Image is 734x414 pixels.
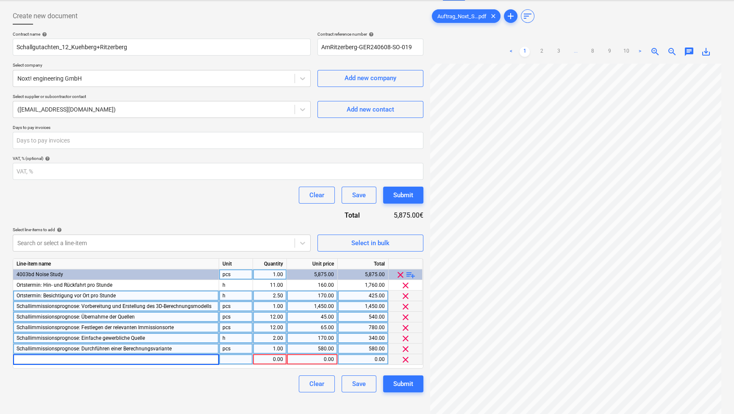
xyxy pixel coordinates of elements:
span: help [367,32,374,37]
span: zoom_out [667,47,677,57]
div: 1,760.00 [341,280,385,291]
button: Add new company [317,70,423,87]
div: Contract name [13,31,311,37]
a: Page 9 [604,47,614,57]
div: 540.00 [341,312,385,322]
span: help [43,156,50,161]
div: h [219,333,253,344]
div: 580.00 [290,344,334,354]
div: 5,875.00 [341,269,385,280]
span: add [506,11,516,21]
span: clear [400,323,411,333]
button: Submit [383,187,423,204]
span: 4003bd Noise Study [17,271,63,277]
span: Ortstermin: Hin- und Rückfahrt pro Stunde [17,282,112,288]
div: 1.00 [256,301,283,312]
span: zoom_in [650,47,660,57]
span: chat [684,47,694,57]
div: 65.00 [290,322,334,333]
span: clear [400,355,411,365]
div: Clear [309,190,324,201]
button: Submit [383,375,423,392]
div: Auftrag_Noxt_S...pdf [432,9,500,23]
span: Create new document [13,11,78,21]
span: clear [400,280,411,291]
div: Quantity [253,259,287,269]
div: Total [338,259,389,269]
span: Schallimmissionsprognose: Übernahme der Quellen [17,314,135,320]
div: Total [313,210,373,220]
div: 170.00 [290,333,334,344]
span: help [40,32,47,37]
span: Ortstermin: Besichtigung vor Ort pro Stunde [17,293,116,299]
div: h [219,280,253,291]
span: clear [400,302,411,312]
button: Clear [299,375,335,392]
div: 1.00 [256,344,283,354]
span: clear [400,344,411,354]
div: h [219,291,253,301]
div: 2.00 [256,333,283,344]
span: Schallimmissionsprognose: Einfache gewerbliche Quelle [17,335,145,341]
div: 2.50 [256,291,283,301]
p: Select supplier or subcontractor contact [13,94,311,101]
span: help [55,227,62,232]
div: pcs [219,322,253,333]
input: Document name [13,39,311,56]
div: VAT, % (optional) [13,156,423,161]
button: Add new contact [317,101,423,118]
span: Schallimmissionsprognose: Festlegen der relevanten Immissionsorte [17,324,174,330]
div: pcs [219,269,253,280]
span: playlist_add [406,270,416,280]
div: 45.00 [290,312,334,322]
div: Select in bulk [351,238,389,249]
span: ... [570,47,581,57]
a: Next page [635,47,645,57]
div: 5,875.00 [290,269,334,280]
input: Days to pay invoices [13,132,423,149]
div: 1,450.00 [290,301,334,312]
div: Line-item name [13,259,219,269]
p: Days to pay invoices [13,125,423,132]
span: clear [395,270,406,280]
div: Submit [393,378,413,389]
div: 425.00 [341,291,385,301]
button: Save [342,187,376,204]
a: Page 10 [621,47,631,57]
div: pcs [219,344,253,354]
div: pcs [219,312,253,322]
span: save_alt [701,47,711,57]
div: Save [352,378,366,389]
div: Unit [219,259,253,269]
div: 160.00 [290,280,334,291]
a: Page 2 [537,47,547,57]
div: pcs [219,301,253,312]
div: Unit price [287,259,338,269]
div: Save [352,190,366,201]
span: clear [400,333,411,344]
div: Submit [393,190,413,201]
div: Select line-items to add [13,227,311,232]
div: 580.00 [341,344,385,354]
div: 780.00 [341,322,385,333]
div: 5,875.00€ [373,210,423,220]
div: 170.00 [290,291,334,301]
p: Select company [13,62,311,70]
div: 0.00 [256,354,283,365]
a: Page 8 [587,47,598,57]
a: Page 3 [553,47,564,57]
span: Schallimmissionsprognose: Durchführen einer Berechnungsvariante [17,346,172,352]
input: VAT, % [13,163,423,180]
div: Contract reference number [317,31,423,37]
a: Page 1 is your current page [520,47,530,57]
div: 12.00 [256,312,283,322]
span: clear [400,291,411,301]
span: Auftrag_Noxt_S...pdf [432,13,492,20]
button: Clear [299,187,335,204]
div: Clear [309,378,324,389]
button: Select in bulk [317,235,423,252]
span: clear [488,11,498,21]
button: Save [342,375,376,392]
div: 340.00 [341,333,385,344]
div: 0.00 [290,354,334,365]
